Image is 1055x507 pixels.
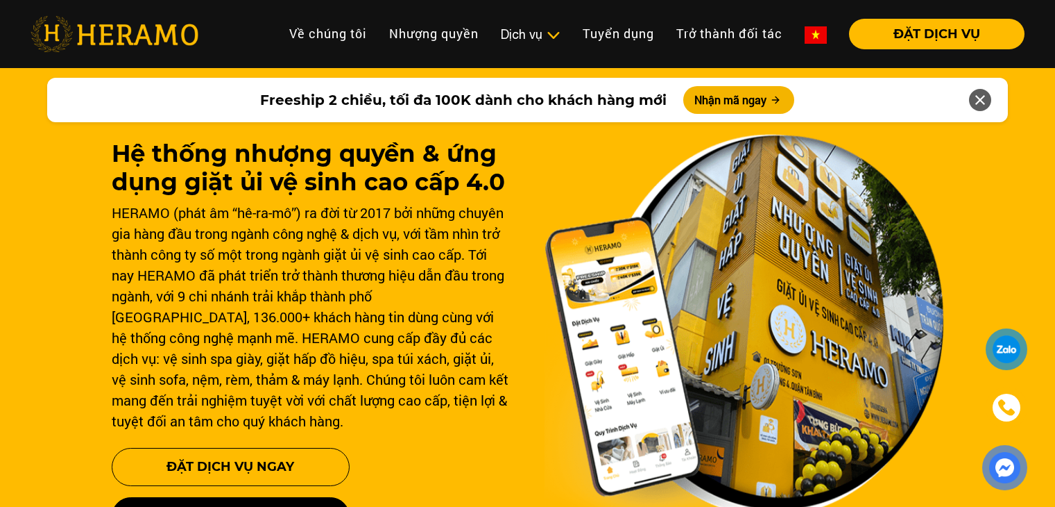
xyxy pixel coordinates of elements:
button: Đặt Dịch Vụ Ngay [112,448,350,486]
img: heramo-logo.png [31,16,198,52]
img: phone-icon [997,398,1017,417]
div: HERAMO (phát âm “hê-ra-mô”) ra đời từ 2017 bởi những chuyên gia hàng đầu trong ngành công nghệ & ... [112,202,511,431]
a: phone-icon [988,389,1026,427]
img: vn-flag.png [805,26,827,44]
a: Về chúng tôi [278,19,378,49]
button: Nhận mã ngay [683,86,794,114]
div: Dịch vụ [501,25,560,44]
button: ĐẶT DỊCH VỤ [849,19,1024,49]
a: ĐẶT DỊCH VỤ [838,28,1024,40]
a: Tuyển dụng [572,19,665,49]
span: Freeship 2 chiều, tối đa 100K dành cho khách hàng mới [260,90,667,110]
h1: Hệ thống nhượng quyền & ứng dụng giặt ủi vệ sinh cao cấp 4.0 [112,140,511,197]
a: Trở thành đối tác [665,19,794,49]
img: subToggleIcon [546,28,560,42]
a: Nhượng quyền [378,19,490,49]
